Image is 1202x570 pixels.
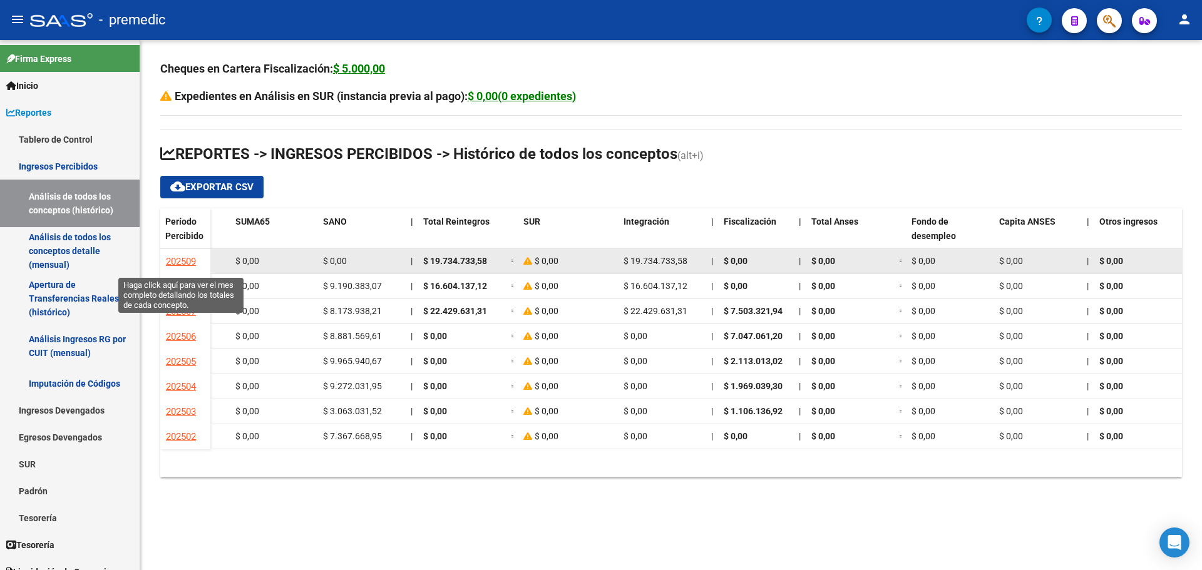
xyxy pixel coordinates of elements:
[6,538,54,552] span: Tesorería
[724,431,747,441] span: $ 0,00
[799,331,801,341] span: |
[799,431,801,441] span: |
[912,406,935,416] span: $ 0,00
[535,431,558,441] span: $ 0,00
[511,256,516,266] span: =
[999,216,1056,226] span: Capita ANSES
[811,331,835,341] span: $ 0,00
[511,406,516,416] span: =
[175,89,576,103] strong: Expedientes en Análisis en SUR (instancia previa al pago):
[235,381,259,391] span: $ 0,00
[724,216,776,226] span: Fiscalización
[1099,381,1123,391] span: $ 0,00
[535,381,558,391] span: $ 0,00
[811,256,835,266] span: $ 0,00
[999,356,1023,366] span: $ 0,00
[1099,406,1123,416] span: $ 0,00
[323,381,382,391] span: $ 9.272.031,95
[999,256,1023,266] span: $ 0,00
[912,356,935,366] span: $ 0,00
[166,356,196,367] span: 202505
[724,256,747,266] span: $ 0,00
[423,281,487,291] span: $ 16.604.137,12
[912,381,935,391] span: $ 0,00
[799,281,801,291] span: |
[724,356,783,366] span: $ 2.113.013,02
[518,208,619,261] datatable-header-cell: SUR
[511,381,516,391] span: =
[323,331,382,341] span: $ 8.881.569,61
[1099,216,1158,226] span: Otros ingresos
[711,381,713,391] span: |
[907,208,994,261] datatable-header-cell: Fondo de desempleo
[711,281,713,291] span: |
[323,356,382,366] span: $ 9.965.940,67
[235,431,259,441] span: $ 0,00
[323,281,382,291] span: $ 9.190.383,07
[10,12,25,27] mat-icon: menu
[724,306,783,316] span: $ 7.503.321,94
[235,216,270,226] span: SUMA65
[6,79,38,93] span: Inicio
[724,331,783,341] span: $ 7.047.061,20
[999,331,1023,341] span: $ 0,00
[535,356,558,366] span: $ 0,00
[318,208,406,261] datatable-header-cell: SANO
[535,256,558,266] span: $ 0,00
[711,431,713,441] span: |
[724,406,783,416] span: $ 1.106.136,92
[411,356,413,366] span: |
[423,306,487,316] span: $ 22.429.631,31
[323,431,382,441] span: $ 7.367.668,95
[899,431,904,441] span: =
[511,306,516,316] span: =
[166,306,196,317] span: 202507
[619,208,706,261] datatable-header-cell: Integración
[160,62,385,75] strong: Cheques en Cartera Fiscalización:
[999,306,1023,316] span: $ 0,00
[999,381,1023,391] span: $ 0,00
[1087,281,1089,291] span: |
[719,208,794,261] datatable-header-cell: Fiscalización
[1087,356,1089,366] span: |
[165,216,203,241] span: Período Percibido
[235,356,259,366] span: $ 0,00
[811,381,835,391] span: $ 0,00
[912,256,935,266] span: $ 0,00
[230,208,318,261] datatable-header-cell: SUMA65
[411,431,413,441] span: |
[706,208,719,261] datatable-header-cell: |
[535,406,558,416] span: $ 0,00
[711,406,713,416] span: |
[799,381,801,391] span: |
[423,331,447,341] span: $ 0,00
[624,216,669,226] span: Integración
[411,281,413,291] span: |
[724,281,747,291] span: $ 0,00
[170,181,254,193] span: Exportar CSV
[1099,331,1123,341] span: $ 0,00
[994,208,1082,261] datatable-header-cell: Capita ANSES
[899,306,904,316] span: =
[811,431,835,441] span: $ 0,00
[6,106,51,120] span: Reportes
[711,256,713,266] span: |
[166,406,196,417] span: 202503
[1099,356,1123,366] span: $ 0,00
[799,216,801,226] span: |
[323,216,347,226] span: SANO
[1094,208,1182,261] datatable-header-cell: Otros ingresos
[1087,216,1089,226] span: |
[1082,208,1094,261] datatable-header-cell: |
[166,281,196,292] span: 202508
[899,281,904,291] span: =
[235,331,259,341] span: $ 0,00
[799,406,801,416] span: |
[912,306,935,316] span: $ 0,00
[166,256,196,267] span: 202509
[711,331,713,341] span: |
[6,52,71,66] span: Firma Express
[423,431,447,441] span: $ 0,00
[899,356,904,366] span: =
[624,406,647,416] span: $ 0,00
